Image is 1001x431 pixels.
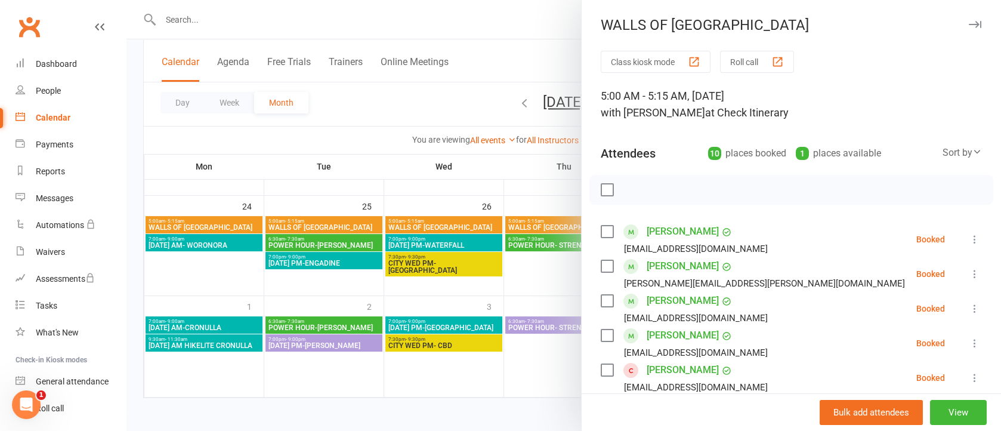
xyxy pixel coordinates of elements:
div: Booked [916,304,945,313]
a: Automations [16,212,126,239]
div: [EMAIL_ADDRESS][DOMAIN_NAME] [624,310,768,326]
a: Dashboard [16,51,126,78]
div: Automations [36,220,84,230]
a: Payments [16,131,126,158]
div: Roll call [36,404,64,413]
button: Roll call [720,51,794,73]
div: Assessments [36,274,95,284]
div: 1 [796,147,809,160]
a: Calendar [16,104,126,131]
button: View [930,400,987,425]
button: Class kiosk mode [601,51,710,73]
div: Attendees [601,145,656,162]
button: Bulk add attendees [820,400,923,425]
a: Reports [16,158,126,185]
div: 5:00 AM - 5:15 AM, [DATE] [601,88,982,121]
a: [PERSON_NAME] [647,291,719,310]
a: Tasks [16,293,126,319]
div: places booked [708,145,786,162]
a: Assessments [16,266,126,293]
div: places available [796,145,881,162]
div: Waivers [36,247,65,257]
div: Payments [36,140,73,149]
div: [PERSON_NAME][EMAIL_ADDRESS][PERSON_NAME][DOMAIN_NAME] [624,276,905,291]
a: [PERSON_NAME] [647,222,719,241]
span: 1 [36,390,46,400]
div: What's New [36,328,79,337]
span: with [PERSON_NAME] [601,106,705,119]
div: People [36,86,61,96]
div: WALLS OF [GEOGRAPHIC_DATA] [582,17,1001,33]
div: Reports [36,167,65,176]
div: [EMAIL_ADDRESS][DOMAIN_NAME] [624,241,768,257]
a: [PERSON_NAME] [647,361,719,380]
div: Tasks [36,301,57,310]
div: Sort by [943,145,982,161]
div: 10 [708,147,721,160]
a: Waivers [16,239,126,266]
a: Messages [16,185,126,212]
a: [PERSON_NAME] [647,257,719,276]
a: Roll call [16,395,126,422]
div: Booked [916,339,945,347]
div: Calendar [36,113,70,122]
iframe: Intercom live chat [12,390,41,419]
a: What's New [16,319,126,346]
div: Booked [916,374,945,382]
div: General attendance [36,377,109,386]
a: General attendance kiosk mode [16,368,126,395]
div: Dashboard [36,59,77,69]
a: [PERSON_NAME] [647,326,719,345]
a: Clubworx [14,12,44,42]
span: at Check Itinerary [705,106,789,119]
a: People [16,78,126,104]
div: Messages [36,193,73,203]
div: [EMAIL_ADDRESS][DOMAIN_NAME] [624,345,768,361]
div: Booked [916,235,945,244]
div: [EMAIL_ADDRESS][DOMAIN_NAME] [624,380,768,395]
div: Booked [916,270,945,278]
